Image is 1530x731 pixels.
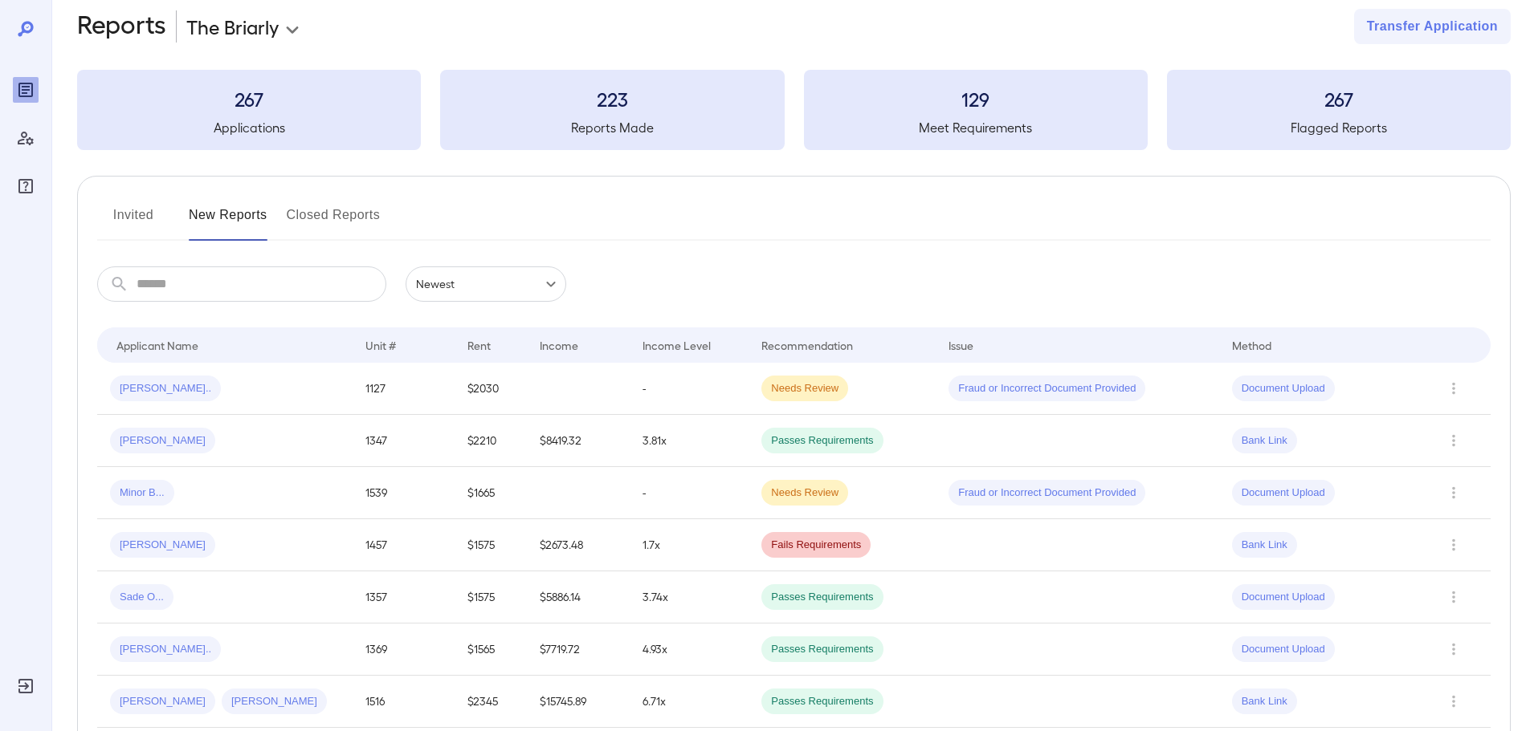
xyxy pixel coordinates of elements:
[540,335,578,355] div: Income
[1232,642,1335,657] span: Document Upload
[110,694,215,709] span: [PERSON_NAME]
[97,202,169,241] button: Invited
[13,77,39,103] div: Reports
[222,694,327,709] span: [PERSON_NAME]
[110,433,215,449] span: [PERSON_NAME]
[527,676,629,728] td: $15745.89
[1167,118,1511,137] h5: Flagged Reports
[1441,376,1467,401] button: Row Actions
[455,519,527,571] td: $1575
[1441,532,1467,558] button: Row Actions
[1441,428,1467,453] button: Row Actions
[1232,433,1297,449] span: Bank Link
[13,125,39,151] div: Manage Users
[1167,86,1511,112] h3: 267
[467,335,493,355] div: Rent
[1232,590,1335,605] span: Document Upload
[406,266,566,302] div: Newest
[287,202,381,241] button: Closed Reports
[13,173,39,199] div: FAQ
[527,623,629,676] td: $7719.72
[949,485,1145,501] span: Fraud or Incorrect Document Provided
[1232,538,1297,553] span: Bank Link
[440,86,784,112] h3: 223
[353,519,455,571] td: 1457
[761,485,848,501] span: Needs Review
[1232,485,1335,501] span: Document Upload
[949,335,974,355] div: Issue
[353,676,455,728] td: 1516
[761,335,853,355] div: Recommendation
[189,202,267,241] button: New Reports
[761,538,871,553] span: Fails Requirements
[353,571,455,623] td: 1357
[527,571,629,623] td: $5886.14
[949,381,1145,396] span: Fraud or Incorrect Document Provided
[804,86,1148,112] h3: 129
[630,467,749,519] td: -
[353,415,455,467] td: 1347
[455,623,527,676] td: $1565
[1232,381,1335,396] span: Document Upload
[630,363,749,415] td: -
[643,335,711,355] div: Income Level
[527,415,629,467] td: $8419.32
[455,676,527,728] td: $2345
[1232,335,1271,355] div: Method
[1441,636,1467,662] button: Row Actions
[353,467,455,519] td: 1539
[527,519,629,571] td: $2673.48
[77,70,1511,150] summary: 267Applications223Reports Made129Meet Requirements267Flagged Reports
[440,118,784,137] h5: Reports Made
[116,335,198,355] div: Applicant Name
[1354,9,1511,44] button: Transfer Application
[77,118,421,137] h5: Applications
[1441,688,1467,714] button: Row Actions
[365,335,396,355] div: Unit #
[455,415,527,467] td: $2210
[353,363,455,415] td: 1127
[110,538,215,553] span: [PERSON_NAME]
[761,381,848,396] span: Needs Review
[77,86,421,112] h3: 267
[630,676,749,728] td: 6.71x
[630,519,749,571] td: 1.7x
[110,590,173,605] span: Sade O...
[761,694,883,709] span: Passes Requirements
[1232,694,1297,709] span: Bank Link
[13,673,39,699] div: Log Out
[761,590,883,605] span: Passes Requirements
[804,118,1148,137] h5: Meet Requirements
[110,642,221,657] span: [PERSON_NAME]..
[110,485,174,501] span: Minor B...
[761,642,883,657] span: Passes Requirements
[186,14,279,39] p: The Briarly
[630,623,749,676] td: 4.93x
[761,433,883,449] span: Passes Requirements
[455,571,527,623] td: $1575
[353,623,455,676] td: 1369
[630,571,749,623] td: 3.74x
[630,415,749,467] td: 3.81x
[455,363,527,415] td: $2030
[1441,480,1467,506] button: Row Actions
[455,467,527,519] td: $1665
[1441,584,1467,610] button: Row Actions
[110,381,221,396] span: [PERSON_NAME]..
[77,9,166,44] h2: Reports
